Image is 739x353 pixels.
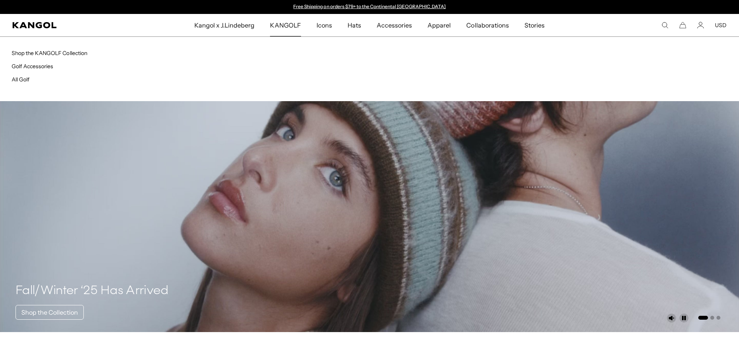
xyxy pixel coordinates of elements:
[348,14,361,36] span: Hats
[262,14,308,36] a: KANGOLF
[290,4,450,10] div: Announcement
[16,283,169,299] h4: Fall/Winter ‘25 Has Arrived
[317,14,332,36] span: Icons
[194,14,255,36] span: Kangol x J.Lindeberg
[12,63,53,70] a: Golf Accessories
[679,313,689,323] button: Pause
[420,14,459,36] a: Apparel
[661,22,668,29] summary: Search here
[309,14,340,36] a: Icons
[459,14,516,36] a: Collaborations
[270,14,301,36] span: KANGOLF
[710,316,714,320] button: Go to slide 2
[369,14,420,36] a: Accessories
[377,14,412,36] span: Accessories
[293,3,446,9] a: Free Shipping on orders $79+ to the Continental [GEOGRAPHIC_DATA]
[12,22,128,28] a: Kangol
[466,14,509,36] span: Collaborations
[427,14,451,36] span: Apparel
[697,314,720,320] ul: Select a slide to show
[717,316,720,320] button: Go to slide 3
[187,14,263,36] a: Kangol x J.Lindeberg
[517,14,552,36] a: Stories
[16,305,84,320] a: Shop the Collection
[679,22,686,29] button: Cart
[290,4,450,10] slideshow-component: Announcement bar
[667,313,676,323] button: Unmute
[715,22,727,29] button: USD
[12,50,87,57] a: Shop the KANGOLF Collection
[340,14,369,36] a: Hats
[290,4,450,10] div: 1 of 2
[12,76,29,83] a: All Golf
[698,316,708,320] button: Go to slide 1
[524,14,545,36] span: Stories
[697,22,704,29] a: Account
